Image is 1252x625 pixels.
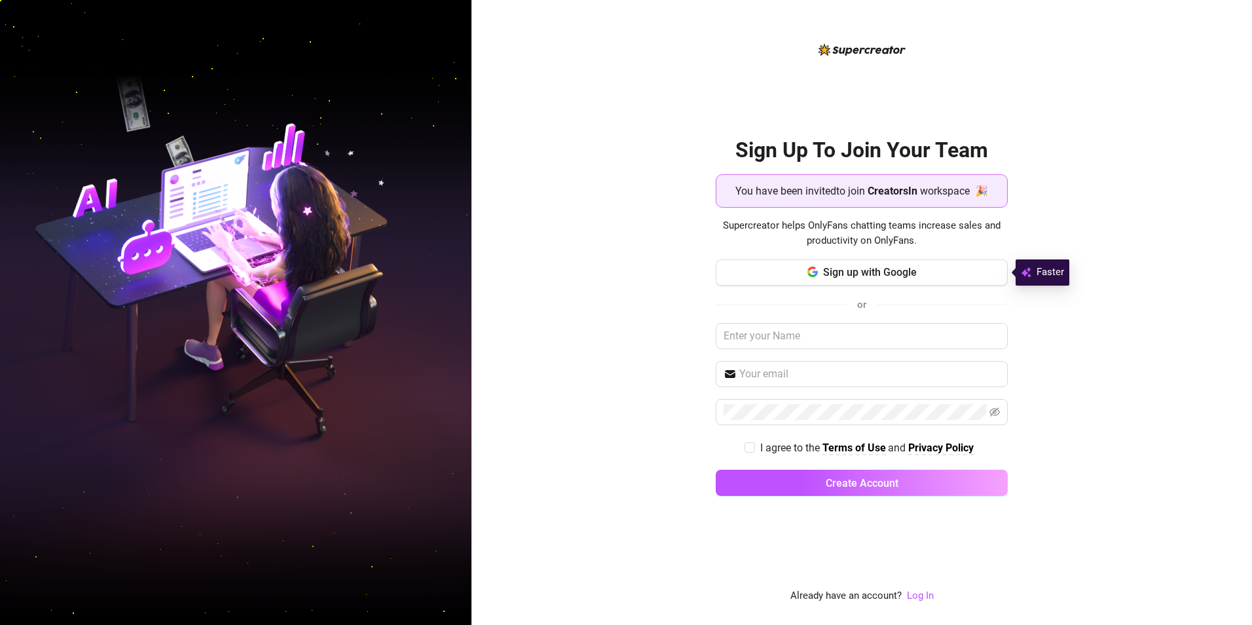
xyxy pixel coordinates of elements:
span: eye-invisible [989,407,1000,417]
span: Sign up with Google [823,266,917,278]
a: Log In [907,588,934,604]
img: svg%3e [1021,265,1031,280]
span: or [857,299,866,311]
input: Your email [739,366,1000,382]
input: Enter your Name [716,323,1008,349]
a: Privacy Policy [908,442,974,455]
button: Create Account [716,470,1008,496]
span: Create Account [826,477,898,489]
strong: Privacy Policy [908,442,974,454]
a: Terms of Use [822,442,886,455]
span: Faster [1037,265,1064,280]
h2: Sign Up To Join Your Team [716,137,1008,164]
img: logo-BBDzfeDw.svg [819,44,906,56]
span: Supercreator helps OnlyFans chatting teams increase sales and productivity on OnlyFans. [716,218,1008,249]
strong: CreatorsIn [868,185,917,197]
span: You have been invited to join [735,183,865,199]
span: and [888,442,908,454]
a: Log In [907,590,934,601]
span: I agree to the [760,442,822,454]
span: Already have an account? [790,588,902,604]
span: workspace 🎉 [920,183,988,199]
button: Sign up with Google [716,259,1008,286]
strong: Terms of Use [822,442,886,454]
